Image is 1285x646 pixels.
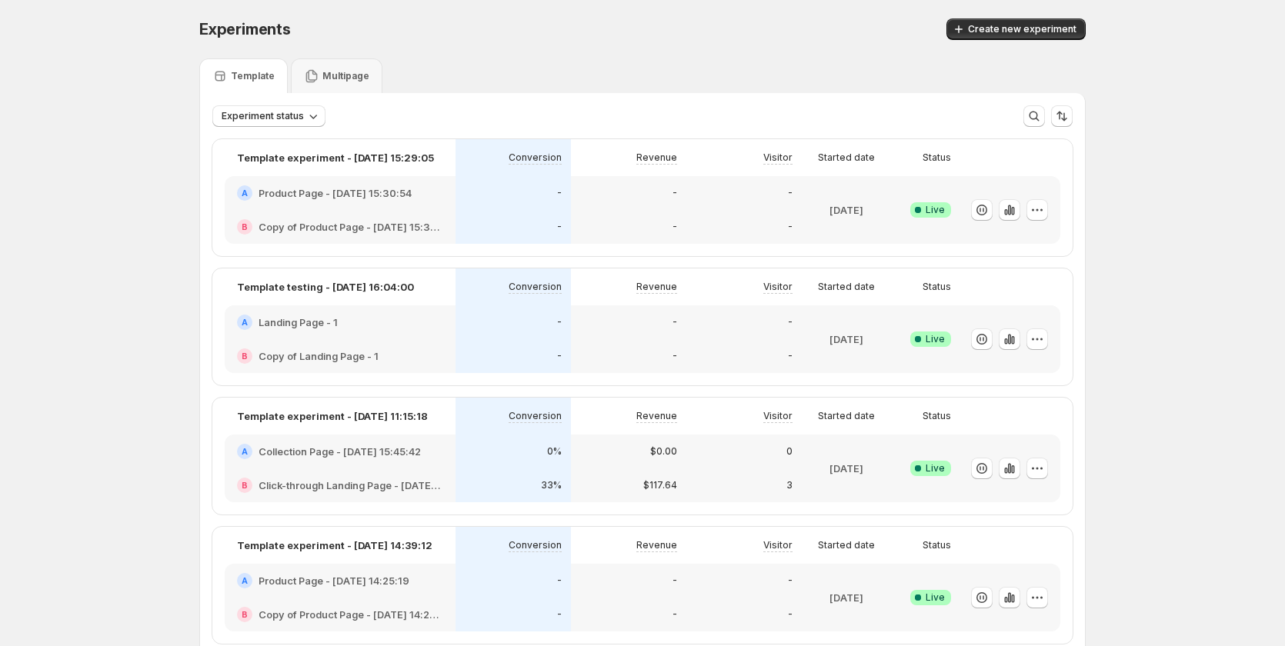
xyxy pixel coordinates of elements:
[829,590,863,605] p: [DATE]
[968,23,1076,35] span: Create new experiment
[259,607,443,622] h2: Copy of Product Page - [DATE] 14:25:19
[242,447,248,456] h2: A
[259,348,379,364] h2: Copy of Landing Page - 1
[786,445,793,458] p: 0
[259,315,338,330] h2: Landing Page - 1
[788,574,793,587] p: -
[636,281,677,293] p: Revenue
[557,608,562,621] p: -
[557,221,562,233] p: -
[259,185,412,201] h2: Product Page - [DATE] 15:30:54
[926,591,945,604] span: Live
[818,152,875,164] p: Started date
[818,539,875,551] p: Started date
[673,221,677,233] p: -
[788,608,793,621] p: -
[788,350,793,362] p: -
[636,410,677,422] p: Revenue
[829,202,863,218] p: [DATE]
[237,150,434,165] p: Template experiment - [DATE] 15:29:05
[673,187,677,199] p: -
[926,204,945,216] span: Live
[509,410,562,422] p: Conversion
[1051,105,1073,127] button: Sort the results
[242,576,248,585] h2: A
[926,462,945,475] span: Live
[259,219,443,235] h2: Copy of Product Page - [DATE] 15:30:54
[242,318,248,327] h2: A
[829,331,863,347] p: [DATE]
[923,539,951,551] p: Status
[259,573,409,588] h2: Product Page - [DATE] 14:25:19
[242,351,248,361] h2: B
[557,350,562,362] p: -
[818,410,875,422] p: Started date
[509,152,562,164] p: Conversion
[926,333,945,345] span: Live
[242,188,248,198] h2: A
[673,608,677,621] p: -
[259,478,443,493] h2: Click-through Landing Page - [DATE] 15:46:31
[231,70,275,82] p: Template
[673,316,677,328] p: -
[946,18,1086,40] button: Create new experiment
[650,445,677,458] p: $0.00
[557,187,562,199] p: -
[636,152,677,164] p: Revenue
[547,445,562,458] p: 0%
[212,105,325,127] button: Experiment status
[557,574,562,587] p: -
[788,316,793,328] p: -
[237,279,414,295] p: Template testing - [DATE] 16:04:00
[763,410,793,422] p: Visitor
[829,461,863,476] p: [DATE]
[763,539,793,551] p: Visitor
[923,410,951,422] p: Status
[788,221,793,233] p: -
[259,444,421,459] h2: Collection Page - [DATE] 15:45:42
[242,610,248,619] h2: B
[237,408,428,424] p: Template experiment - [DATE] 11:15:18
[788,187,793,199] p: -
[242,222,248,231] h2: B
[763,152,793,164] p: Visitor
[237,538,432,553] p: Template experiment - [DATE] 14:39:12
[509,281,562,293] p: Conversion
[557,316,562,328] p: -
[541,479,562,491] p: 33%
[786,479,793,491] p: 3
[199,20,291,38] span: Experiments
[763,281,793,293] p: Visitor
[673,350,677,362] p: -
[923,152,951,164] p: Status
[222,110,304,122] span: Experiment status
[636,539,677,551] p: Revenue
[818,281,875,293] p: Started date
[923,281,951,293] p: Status
[509,539,562,551] p: Conversion
[673,574,677,587] p: -
[643,479,677,491] p: $117.64
[322,70,369,82] p: Multipage
[242,481,248,490] h2: B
